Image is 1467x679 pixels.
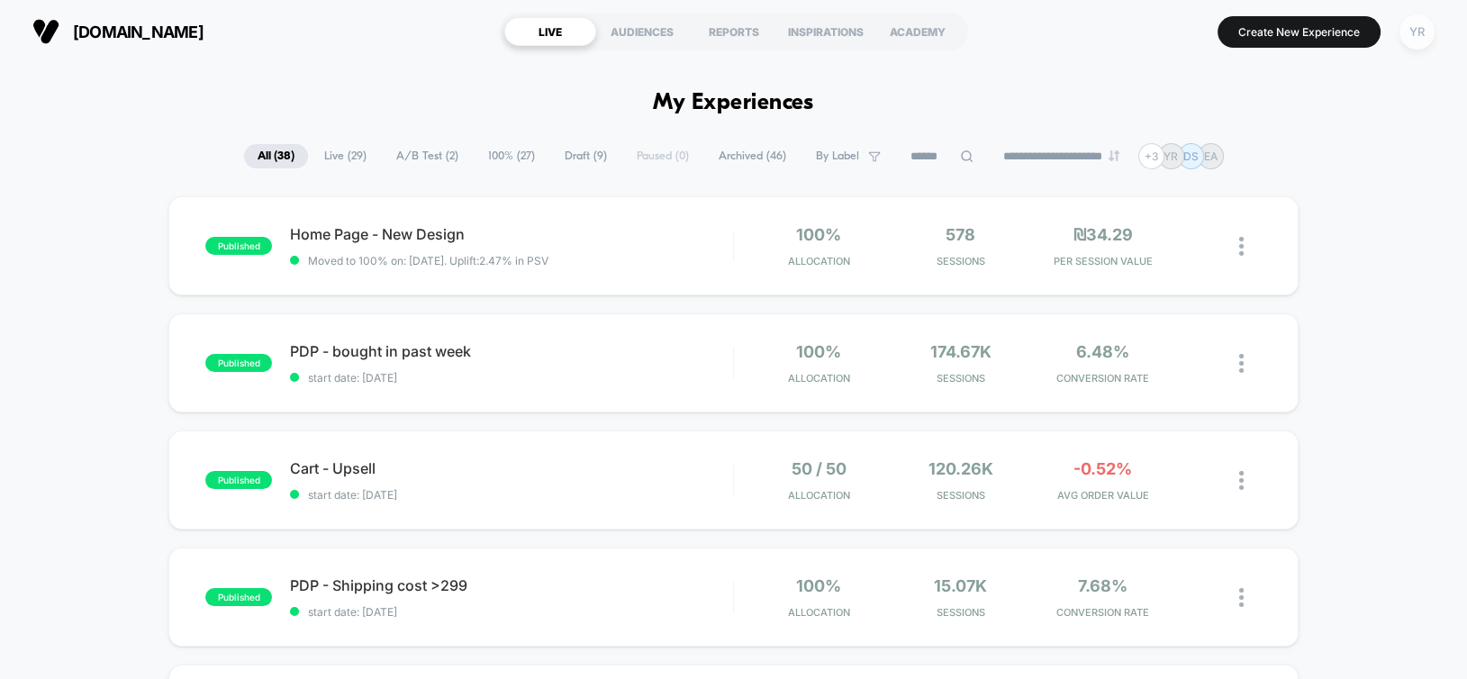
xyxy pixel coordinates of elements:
[1239,354,1244,373] img: close
[894,372,1028,385] span: Sessions
[311,144,380,168] span: Live ( 29 )
[788,489,850,502] span: Allocation
[1078,576,1127,595] span: 7.68%
[290,342,732,360] span: PDP - bought in past week
[290,576,732,594] span: PDP - Shipping cost >299
[290,605,732,619] span: start date: [DATE]
[73,23,204,41] span: [DOMAIN_NAME]
[504,17,596,46] div: LIVE
[1109,150,1119,161] img: end
[894,489,1028,502] span: Sessions
[705,144,800,168] span: Archived ( 46 )
[32,18,59,45] img: Visually logo
[928,459,993,478] span: 120.26k
[205,471,272,489] span: published
[308,254,548,267] span: Moved to 100% on: [DATE] . Uplift: 2.47% in PSV
[27,17,209,46] button: [DOMAIN_NAME]
[1239,237,1244,256] img: close
[290,225,732,243] span: Home Page - New Design
[946,225,975,244] span: 578
[796,225,841,244] span: 100%
[551,144,620,168] span: Draft ( 9 )
[1037,489,1170,502] span: AVG ORDER VALUE
[1394,14,1440,50] button: YR
[1164,149,1178,163] p: YR
[1239,588,1244,607] img: close
[290,371,732,385] span: start date: [DATE]
[205,588,272,606] span: published
[1037,606,1170,619] span: CONVERSION RATE
[688,17,780,46] div: REPORTS
[1204,149,1218,163] p: EA
[1399,14,1435,50] div: YR
[1037,255,1170,267] span: PER SESSION VALUE
[1076,342,1129,361] span: 6.48%
[1073,459,1132,478] span: -0.52%
[788,606,850,619] span: Allocation
[244,144,308,168] span: All ( 38 )
[290,459,732,477] span: Cart - Upsell
[383,144,472,168] span: A/B Test ( 2 )
[796,576,841,595] span: 100%
[872,17,964,46] div: ACADEMY
[894,255,1028,267] span: Sessions
[205,237,272,255] span: published
[894,606,1028,619] span: Sessions
[930,342,992,361] span: 174.67k
[205,354,272,372] span: published
[1218,16,1381,48] button: Create New Experience
[1037,372,1170,385] span: CONVERSION RATE
[780,17,872,46] div: INSPIRATIONS
[290,488,732,502] span: start date: [DATE]
[1239,471,1244,490] img: close
[788,255,850,267] span: Allocation
[1138,143,1164,169] div: + 3
[475,144,548,168] span: 100% ( 27 )
[653,90,814,116] h1: My Experiences
[816,149,859,163] span: By Label
[596,17,688,46] div: AUDIENCES
[788,372,850,385] span: Allocation
[796,342,841,361] span: 100%
[1073,225,1132,244] span: ₪34.29
[1183,149,1199,163] p: DS
[934,576,987,595] span: 15.07k
[792,459,847,478] span: 50 / 50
